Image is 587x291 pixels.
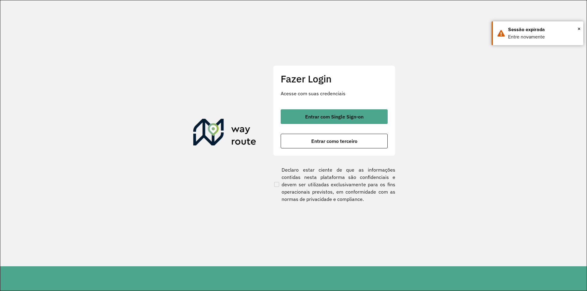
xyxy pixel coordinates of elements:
[578,24,581,33] span: ×
[193,119,256,148] img: Roteirizador AmbevTech
[273,166,395,203] label: Declaro estar ciente de que as informações contidas nesta plataforma são confidenciais e devem se...
[578,24,581,33] button: Close
[508,26,579,33] div: Sessão expirada
[281,90,388,97] p: Acesse com suas credenciais
[281,109,388,124] button: button
[305,114,364,119] span: Entrar com Single Sign-on
[281,134,388,148] button: button
[311,139,357,144] span: Entrar como terceiro
[281,73,388,85] h2: Fazer Login
[508,33,579,41] div: Entre novamente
